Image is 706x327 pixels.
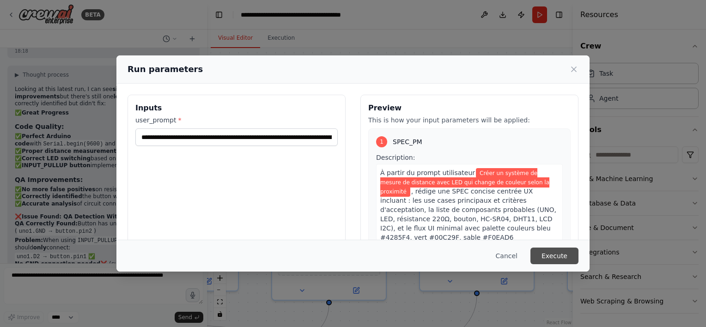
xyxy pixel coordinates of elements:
span: À partir du prompt utilisateur [380,169,475,176]
span: Variable: user_prompt [380,168,549,197]
span: SPEC_PM [393,137,422,146]
h3: Inputs [135,103,338,114]
div: 1 [376,136,387,147]
button: Cancel [488,248,525,264]
h3: Preview [368,103,571,114]
span: , rédige une SPEC concise centrée UX incluant : les use cases principaux et critères d'acceptatio... [380,188,556,241]
button: Execute [530,248,578,264]
label: user_prompt [135,115,338,125]
h2: Run parameters [128,63,203,76]
p: This is how your input parameters will be applied: [368,115,571,125]
span: Description: [376,154,415,161]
